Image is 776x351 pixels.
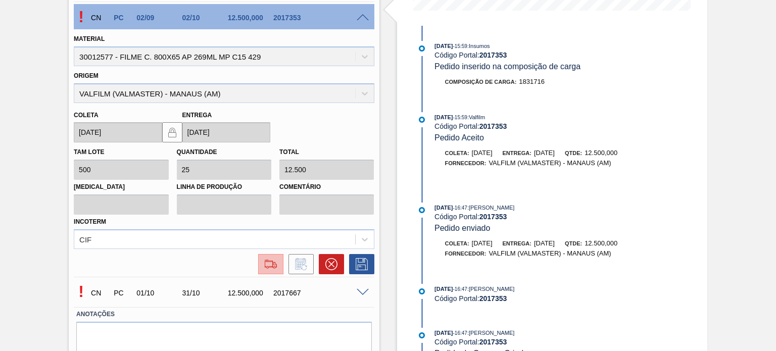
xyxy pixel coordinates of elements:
span: Entrega: [503,240,531,246]
div: Composição de Carga em Negociação [88,282,111,304]
img: atual [419,332,425,338]
img: locked [166,126,178,138]
label: Incoterm [74,218,106,225]
strong: 2017353 [479,51,507,59]
strong: 2017353 [479,294,507,303]
label: Anotações [76,307,371,322]
span: VALFILM (VALMASTER) - MANAUS (AM) [489,159,611,167]
span: Qtde: [565,150,582,156]
div: Pedido de Compra [111,14,134,22]
div: Código Portal: [434,338,674,346]
div: 02/09/2025 [134,14,184,22]
span: [DATE] [534,239,555,247]
label: Entrega [182,112,212,119]
strong: 2017353 [479,213,507,221]
span: [DATE] [472,239,493,247]
div: Ir para Composição de Carga [253,254,283,274]
span: - 16:47 [453,330,467,336]
div: 12.500,000 [225,289,275,297]
div: 02/10/2025 [180,14,230,22]
img: atual [419,288,425,294]
div: Código Portal: [434,294,674,303]
span: 12.500,000 [585,149,617,157]
img: atual [419,45,425,52]
p: Pendente de aceite [74,282,88,301]
div: Cancelar pedido [314,254,344,274]
img: atual [419,207,425,213]
div: 2017667 [271,289,321,297]
span: : [PERSON_NAME] [467,205,515,211]
span: Coleta: [445,150,469,156]
span: : [PERSON_NAME] [467,330,515,336]
span: Entrega: [503,150,531,156]
div: 12.500,000 [225,14,275,22]
p: CN [91,14,109,22]
label: Origem [74,72,99,79]
div: Salvar Pedido [344,254,374,274]
span: - 16:47 [453,286,467,292]
div: Informar alteração no pedido [283,254,314,274]
span: - 16:47 [453,205,467,211]
div: 2017353 [271,14,321,22]
span: Coleta: [445,240,469,246]
div: 31/10/2025 [180,289,230,297]
span: [DATE] [434,330,453,336]
label: Quantidade [177,148,217,156]
p: CN [91,289,109,297]
div: Código Portal: [434,51,674,59]
span: [DATE] [434,205,453,211]
span: [DATE] [472,149,493,157]
input: dd/mm/yyyy [182,122,270,142]
span: [DATE] [534,149,555,157]
span: Fornecedor: [445,250,487,257]
span: Pedido inserido na composição de carga [434,62,580,71]
span: Pedido enviado [434,224,490,232]
span: Composição de Carga : [445,79,517,85]
span: Pedido Aceito [434,133,484,142]
input: dd/mm/yyyy [74,122,162,142]
div: Pedido de Compra [111,289,134,297]
span: - 15:59 [453,115,467,120]
label: Linha de Produção [177,180,271,194]
span: Qtde: [565,240,582,246]
p: Pendente de aceite [74,8,88,26]
label: Tam lote [74,148,104,156]
span: [DATE] [434,286,453,292]
label: Total [279,148,299,156]
label: Coleta [74,112,98,119]
span: [DATE] [434,114,453,120]
button: locked [162,122,182,142]
div: Código Portal: [434,122,674,130]
span: VALFILM (VALMASTER) - MANAUS (AM) [489,249,611,257]
span: 1831716 [519,78,545,85]
div: CIF [79,235,91,243]
div: Composição de Carga em Negociação [88,7,111,29]
span: : Insumos [467,43,490,49]
span: 12.500,000 [585,239,617,247]
img: atual [419,117,425,123]
strong: 2017353 [479,122,507,130]
label: Material [74,35,105,42]
div: 01/10/2025 [134,289,184,297]
label: Comentário [279,180,374,194]
span: : Valfilm [467,114,485,120]
label: [MEDICAL_DATA] [74,180,168,194]
div: Código Portal: [434,213,674,221]
span: : [PERSON_NAME] [467,286,515,292]
strong: 2017353 [479,338,507,346]
span: Fornecedor: [445,160,487,166]
span: [DATE] [434,43,453,49]
span: - 15:59 [453,43,467,49]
